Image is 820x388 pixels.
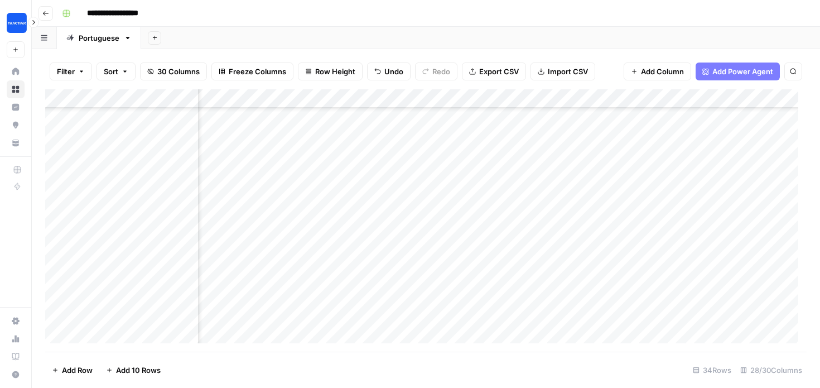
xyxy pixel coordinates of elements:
div: 34 Rows [688,361,736,379]
span: Add Column [641,66,684,77]
button: Help + Support [7,366,25,384]
button: Export CSV [462,63,526,80]
button: Sort [97,63,136,80]
a: Opportunities [7,116,25,134]
span: Redo [432,66,450,77]
button: Add 10 Rows [99,361,167,379]
a: Usage [7,330,25,348]
span: Add 10 Rows [116,365,161,376]
a: Your Data [7,134,25,152]
button: Filter [50,63,92,80]
a: Learning Hub [7,348,25,366]
span: Row Height [315,66,355,77]
button: Workspace: Tractian [7,9,25,37]
span: Add Power Agent [712,66,773,77]
a: Insights [7,98,25,116]
span: Sort [104,66,118,77]
a: Browse [7,80,25,98]
button: Import CSV [530,63,595,80]
button: Add Row [45,361,99,379]
button: Freeze Columns [211,63,293,80]
button: Redo [415,63,457,80]
button: Add Power Agent [696,63,780,80]
span: Filter [57,66,75,77]
span: Undo [384,66,403,77]
button: Undo [367,63,411,80]
div: Portuguese [79,32,119,44]
img: Tractian Logo [7,13,27,33]
span: Freeze Columns [229,66,286,77]
a: Home [7,63,25,80]
a: Settings [7,312,25,330]
button: Add Column [624,63,691,80]
button: 30 Columns [140,63,207,80]
span: Export CSV [479,66,519,77]
div: 28/30 Columns [736,361,807,379]
button: Row Height [298,63,363,80]
span: Add Row [62,365,93,376]
a: Portuguese [57,27,141,49]
span: 30 Columns [157,66,200,77]
span: Import CSV [548,66,588,77]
